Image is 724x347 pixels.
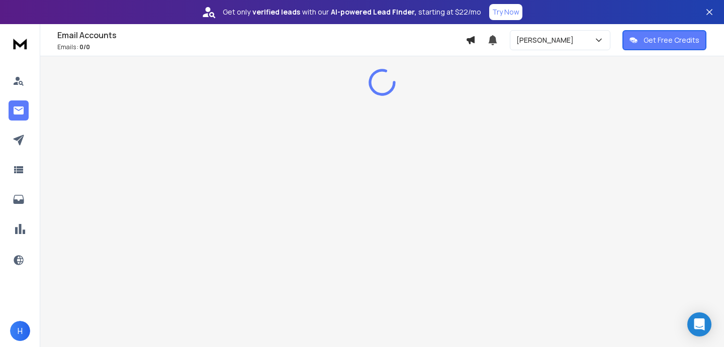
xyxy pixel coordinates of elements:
[622,30,706,50] button: Get Free Credits
[10,321,30,341] button: H
[10,34,30,53] img: logo
[57,43,466,51] p: Emails :
[687,312,711,336] div: Open Intercom Messenger
[489,4,522,20] button: Try Now
[516,35,578,45] p: [PERSON_NAME]
[644,35,699,45] p: Get Free Credits
[57,29,466,41] h1: Email Accounts
[331,7,416,17] strong: AI-powered Lead Finder,
[252,7,300,17] strong: verified leads
[223,7,481,17] p: Get only with our starting at $22/mo
[79,43,90,51] span: 0 / 0
[492,7,519,17] p: Try Now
